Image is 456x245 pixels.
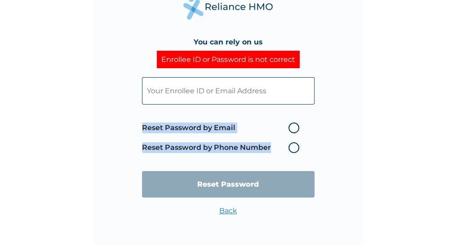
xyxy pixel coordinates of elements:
input: Reset Password [142,171,314,197]
label: Reset Password by Email [142,122,304,133]
h4: You can rely on us [194,38,263,46]
label: Reset Password by Phone Number [142,142,304,153]
input: Your Enrollee ID or Email Address [142,77,314,105]
span: Password reset method [142,118,304,157]
a: Back [219,206,237,215]
div: Enrollee ID or Password is not correct [157,51,300,68]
